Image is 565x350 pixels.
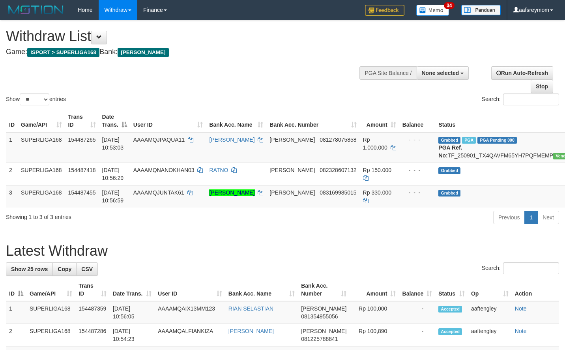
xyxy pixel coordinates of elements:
[6,163,18,185] td: 2
[6,324,26,346] td: 2
[11,266,48,272] span: Show 25 rows
[435,279,468,301] th: Status: activate to sort column ascending
[68,137,96,143] span: 154487265
[320,189,356,196] span: Copy 083169985015 to clipboard
[18,110,65,132] th: Game/API: activate to sort column ascending
[402,166,432,174] div: - - -
[6,185,18,208] td: 3
[438,190,460,197] span: Grabbed
[438,167,460,174] span: Grabbed
[503,262,559,274] input: Search:
[6,4,66,16] img: MOTION_logo.png
[468,279,512,301] th: Op: activate to sort column ascending
[417,66,469,80] button: None selected
[76,262,98,276] a: CSV
[228,328,274,334] a: [PERSON_NAME]
[363,167,391,173] span: Rp 150.000
[209,137,254,143] a: [PERSON_NAME]
[359,66,416,80] div: PGA Site Balance /
[206,110,266,132] th: Bank Acc. Name: activate to sort column ascending
[482,94,559,105] label: Search:
[209,167,228,173] a: RATNO
[363,137,387,151] span: Rp 1.000.000
[155,301,225,324] td: AAAAMQAIX13MM123
[26,279,75,301] th: Game/API: activate to sort column ascending
[133,189,184,196] span: AAAAMQJUNTAK61
[438,137,460,144] span: Grabbed
[399,279,435,301] th: Balance: activate to sort column ascending
[6,301,26,324] td: 1
[512,279,559,301] th: Action
[52,262,77,276] a: Copy
[301,313,338,320] span: Copy 081354955056 to clipboard
[301,305,346,312] span: [PERSON_NAME]
[209,189,254,196] a: [PERSON_NAME]
[350,301,399,324] td: Rp 100,000
[18,185,65,208] td: SUPERLIGA168
[438,144,462,159] b: PGA Ref. No:
[26,324,75,346] td: SUPERLIGA168
[118,48,168,57] span: [PERSON_NAME]
[6,279,26,301] th: ID: activate to sort column descending
[6,110,18,132] th: ID
[515,305,527,312] a: Note
[444,2,455,9] span: 34
[266,110,359,132] th: Bank Acc. Number: activate to sort column ascending
[402,136,432,144] div: - - -
[350,279,399,301] th: Amount: activate to sort column ascending
[102,167,124,181] span: [DATE] 10:56:29
[491,66,553,80] a: Run Auto-Refresh
[155,279,225,301] th: User ID: activate to sort column ascending
[6,94,66,105] label: Show entries
[298,279,350,301] th: Bank Acc. Number: activate to sort column ascending
[99,110,130,132] th: Date Trans.: activate to sort column descending
[360,110,399,132] th: Amount: activate to sort column ascending
[65,110,99,132] th: Trans ID: activate to sort column ascending
[399,301,435,324] td: -
[130,110,206,132] th: User ID: activate to sort column ascending
[301,328,346,334] span: [PERSON_NAME]
[20,94,49,105] select: Showentries
[301,336,338,342] span: Copy 081225788841 to clipboard
[6,243,559,259] h1: Latest Withdraw
[75,301,110,324] td: 154487359
[477,137,517,144] span: PGA Pending
[438,306,462,313] span: Accepted
[81,266,93,272] span: CSV
[75,279,110,301] th: Trans ID: activate to sort column ascending
[26,301,75,324] td: SUPERLIGA168
[422,70,459,76] span: None selected
[515,328,527,334] a: Note
[493,211,525,224] a: Previous
[462,137,476,144] span: Marked by aafounsreynich
[399,110,436,132] th: Balance
[18,163,65,185] td: SUPERLIGA168
[503,94,559,105] input: Search:
[269,189,315,196] span: [PERSON_NAME]
[225,279,298,301] th: Bank Acc. Name: activate to sort column ascending
[6,132,18,163] td: 1
[363,189,391,196] span: Rp 330.000
[27,48,99,57] span: ISPORT > SUPERLIGA168
[110,324,155,346] td: [DATE] 10:54:23
[133,137,185,143] span: AAAAMQJPAQUA11
[524,211,538,224] a: 1
[18,132,65,163] td: SUPERLIGA168
[102,137,124,151] span: [DATE] 10:53:03
[133,167,195,173] span: AAAAMQNANOKHAN03
[537,211,559,224] a: Next
[110,279,155,301] th: Date Trans.: activate to sort column ascending
[482,262,559,274] label: Search:
[416,5,449,16] img: Button%20Memo.svg
[269,137,315,143] span: [PERSON_NAME]
[402,189,432,197] div: - - -
[461,5,501,15] img: panduan.png
[6,210,230,221] div: Showing 1 to 3 of 3 entries
[155,324,225,346] td: AAAAMQALFIANKIZA
[58,266,71,272] span: Copy
[228,305,273,312] a: RIAN SELASTIAN
[6,28,369,44] h1: Withdraw List
[102,189,124,204] span: [DATE] 10:56:59
[399,324,435,346] td: -
[468,324,512,346] td: aaftengley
